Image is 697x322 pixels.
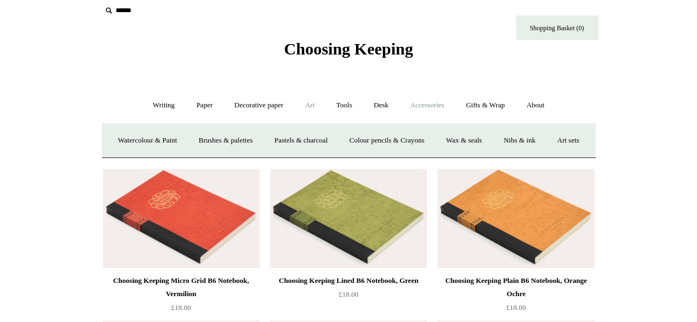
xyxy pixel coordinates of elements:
[171,303,191,312] span: £18.00
[103,274,260,319] a: Choosing Keeping Micro Grid B6 Notebook, Vermilion £18.00
[456,91,515,120] a: Gifts & Wrap
[270,274,426,319] a: Choosing Keeping Lined B6 Notebook, Green £18.00
[364,91,398,120] a: Desk
[516,15,598,40] a: Shopping Basket (0)
[295,91,325,120] a: Art
[270,169,426,268] a: Choosing Keeping Lined B6 Notebook, Green Choosing Keeping Lined B6 Notebook, Green
[284,48,413,56] a: Choosing Keeping
[339,290,359,298] span: £18.00
[437,169,594,268] img: Choosing Keeping Plain B6 Notebook, Orange Ochre
[103,169,260,268] img: Choosing Keeping Micro Grid B6 Notebook, Vermilion
[143,91,185,120] a: Writing
[516,91,554,120] a: About
[103,169,260,268] a: Choosing Keeping Micro Grid B6 Notebook, Vermilion Choosing Keeping Micro Grid B6 Notebook, Vermi...
[186,91,223,120] a: Paper
[224,91,293,120] a: Decorative paper
[506,303,526,312] span: £18.00
[440,274,591,301] div: Choosing Keeping Plain B6 Notebook, Orange Ochre
[106,274,257,301] div: Choosing Keeping Micro Grid B6 Notebook, Vermilion
[264,126,338,155] a: Pastels & charcoal
[188,126,262,155] a: Brushes & palettes
[437,169,594,268] a: Choosing Keeping Plain B6 Notebook, Orange Ochre Choosing Keeping Plain B6 Notebook, Orange Ochre
[284,40,413,58] span: Choosing Keeping
[270,169,426,268] img: Choosing Keeping Lined B6 Notebook, Green
[108,126,187,155] a: Watercolour & Paint
[326,91,362,120] a: Tools
[494,126,545,155] a: Nibs & ink
[400,91,454,120] a: Accessories
[436,126,491,155] a: Wax & seals
[339,126,434,155] a: Colour pencils & Crayons
[437,274,594,319] a: Choosing Keeping Plain B6 Notebook, Orange Ochre £18.00
[547,126,589,155] a: Art sets
[273,274,424,287] div: Choosing Keeping Lined B6 Notebook, Green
